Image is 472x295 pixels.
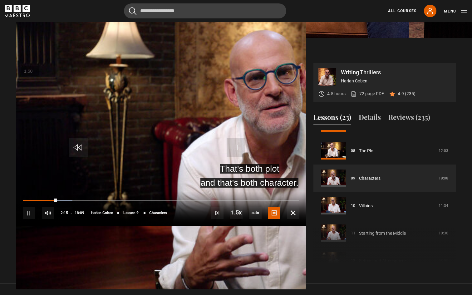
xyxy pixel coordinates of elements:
[23,200,299,201] div: Progress Bar
[359,112,381,125] button: Details
[149,211,167,215] span: Characters
[249,207,262,219] span: auto
[5,5,30,17] svg: BBC Maestro
[268,207,280,219] button: Captions
[327,91,346,97] p: 4.5 hours
[313,112,351,125] button: Lessons (23)
[129,7,136,15] button: Submit the search query
[359,175,381,182] a: Characters
[211,207,224,219] button: Next Lesson
[91,211,113,215] span: Harlan Coben
[359,148,375,154] a: The Plot
[341,78,451,84] p: Harlan Coben
[388,8,416,14] a: All Courses
[61,207,68,219] span: 2:15
[287,207,299,219] button: Fullscreen
[341,70,451,75] p: Writing Thrillers
[444,8,467,14] button: Toggle navigation
[123,211,139,215] span: Lesson 9
[42,207,54,219] button: Mute
[359,203,373,209] a: Villains
[249,207,262,219] div: Current quality: 1080p
[23,207,35,219] button: Pause
[351,91,384,97] a: 72 page PDF
[124,3,286,18] input: Search
[75,207,84,219] span: 18:09
[388,112,430,125] button: Reviews (235)
[71,211,72,215] span: -
[230,206,243,219] button: Playback Rate
[16,63,306,226] video-js: Video Player
[398,91,415,97] p: 4.9 (235)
